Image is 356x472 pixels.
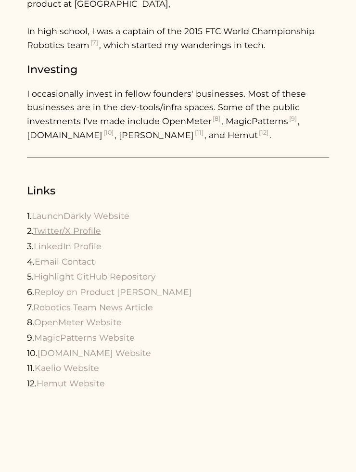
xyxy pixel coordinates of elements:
a: MagicPatterns Website [34,332,135,343]
a: Kaelio Website [35,363,99,373]
a: OpenMeter Website [34,317,122,327]
a: [10] [102,130,114,140]
sup: [8] [212,115,221,122]
a: [7] [89,40,99,50]
a: Highlight GitHub Repository [34,271,156,281]
p: I occasionally invest in fellow founders' businesses. Most of these businesses are in the dev-too... [27,87,329,142]
a: Robotics Team News Article [33,302,153,312]
a: Reploy on Product [PERSON_NAME] [34,287,192,297]
sup: [10] [102,129,114,136]
sup: [11] [194,129,204,136]
a: Hemut Website [37,378,105,388]
h3: Links [27,184,329,197]
sup: [12] [258,129,269,136]
a: [8] [212,116,221,126]
a: [11] [194,130,204,140]
a: [9] [288,116,298,126]
a: [12] [258,130,269,140]
sup: [9] [288,115,298,122]
a: LinkedIn Profile [34,241,102,251]
a: Email Contact [35,256,95,267]
a: [DOMAIN_NAME] Website [38,348,151,358]
h3: Investing [27,63,329,76]
a: LaunchDarkly Website [32,211,129,221]
p: 1. 2. 3. 4. 5. 6. 7. 8. 9. 10. 11. 12. [27,208,329,391]
sup: [7] [89,39,99,46]
a: Twitter/X Profile [33,226,101,236]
